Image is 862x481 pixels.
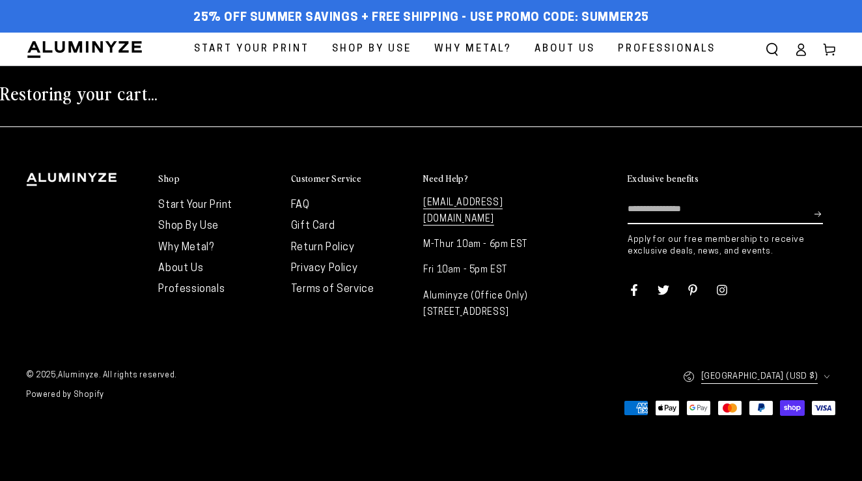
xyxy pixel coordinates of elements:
[291,221,335,231] a: Gift Card
[158,173,180,184] h2: Shop
[184,33,319,66] a: Start Your Print
[618,40,716,58] span: Professionals
[758,35,786,64] summary: Search our site
[291,173,410,185] summary: Customer Service
[291,200,310,211] a: FAQ
[525,33,605,66] a: About Us
[26,366,431,386] small: © 2025, . All rights reserved.
[434,40,512,58] span: Why Metal?
[628,234,836,257] p: Apply for our free membership to receive exclusive deals, news, and events.
[423,288,542,321] p: Aluminyze (Office Only) [STREET_ADDRESS]
[193,11,649,25] span: 25% off Summer Savings + Free Shipping - Use Promo Code: SUMMER25
[608,33,725,66] a: Professionals
[291,242,355,253] a: Return Policy
[423,173,468,184] h2: Need Help?
[628,173,699,184] h2: Exclusive benefits
[158,242,214,253] a: Why Metal?
[291,284,374,295] a: Terms of Service
[423,198,503,226] a: [EMAIL_ADDRESS][DOMAIN_NAME]
[158,221,219,231] a: Shop By Use
[424,33,521,66] a: Why Metal?
[535,40,595,58] span: About Us
[194,40,309,58] span: Start Your Print
[158,173,277,185] summary: Shop
[423,173,542,185] summary: Need Help?
[332,40,411,58] span: Shop By Use
[26,391,104,399] a: Powered by Shopify
[423,262,542,278] p: Fri 10am - 5pm EST
[628,173,836,185] summary: Exclusive benefits
[158,200,232,211] a: Start Your Print
[58,372,98,379] a: Aluminyze
[158,263,203,274] a: About Us
[701,369,818,384] span: [GEOGRAPHIC_DATA] (USD $)
[26,40,143,59] img: Aluminyze
[322,33,421,66] a: Shop By Use
[683,362,836,390] button: [GEOGRAPHIC_DATA] (USD $)
[291,263,357,274] a: Privacy Policy
[158,284,225,295] a: Professionals
[423,237,542,253] p: M-Thur 10am - 6pm EST
[291,173,361,184] h2: Customer Service
[814,195,823,234] button: Subscribe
